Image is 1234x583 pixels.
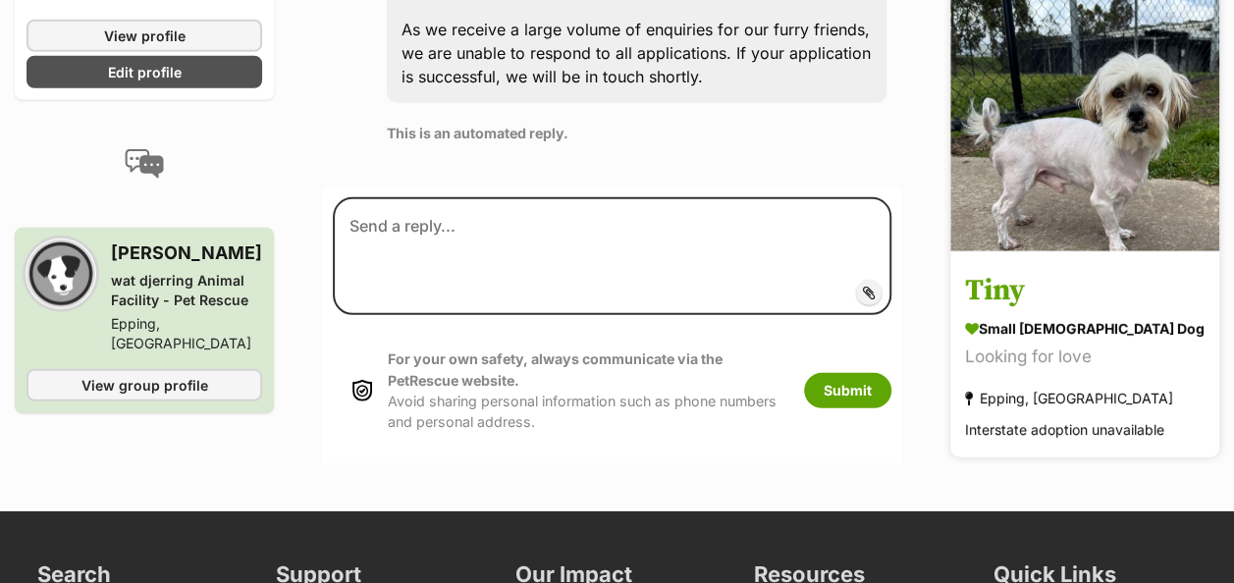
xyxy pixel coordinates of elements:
[950,255,1219,458] a: Tiny small [DEMOGRAPHIC_DATA] Dog Looking for love Epping, [GEOGRAPHIC_DATA] Interstate adoption ...
[104,26,186,46] span: View profile
[111,314,262,353] div: Epping, [GEOGRAPHIC_DATA]
[804,373,891,408] button: Submit
[387,123,886,143] p: This is an automated reply.
[965,344,1205,371] div: Looking for love
[388,350,723,388] strong: For your own safety, always communicate via the PetRescue website.
[965,319,1205,340] div: small [DEMOGRAPHIC_DATA] Dog
[111,271,262,310] div: wat djerring Animal Facility - Pet Rescue
[27,20,262,52] a: View profile
[108,62,182,82] span: Edit profile
[27,239,95,308] img: wat djerring Animal Facility - Pet Rescue profile pic
[965,270,1205,314] h3: Tiny
[111,239,262,267] h3: [PERSON_NAME]
[125,149,164,179] img: conversation-icon-4a6f8262b818ee0b60e3300018af0b2d0b884aa5de6e9bcb8d3d4eeb1a70a7c4.svg
[81,375,208,396] span: View group profile
[965,422,1164,439] span: Interstate adoption unavailable
[27,369,262,401] a: View group profile
[965,386,1173,412] div: Epping, [GEOGRAPHIC_DATA]
[27,56,262,88] a: Edit profile
[388,348,784,432] p: Avoid sharing personal information such as phone numbers and personal address.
